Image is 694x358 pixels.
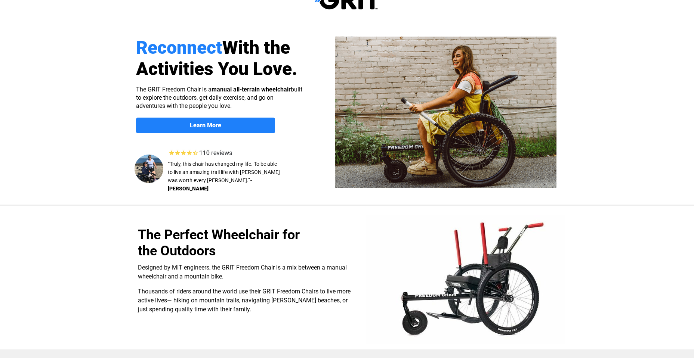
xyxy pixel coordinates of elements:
span: Reconnect [136,37,222,58]
span: Activities You Love. [136,58,297,80]
span: The Perfect Wheelchair for the Outdoors [138,227,300,259]
a: Learn More [136,118,275,133]
span: The GRIT Freedom Chair is a built to explore the outdoors, get daily exercise, and go on adventur... [136,86,302,109]
span: Designed by MIT engineers, the GRIT Freedom Chair is a mix between a manual wheelchair and a moun... [138,264,347,280]
strong: Learn More [190,122,221,129]
span: With the [222,37,290,58]
input: Get more information [27,180,91,194]
span: Thousands of riders around the world use their GRIT Freedom Chairs to live more active lives— hik... [138,288,351,313]
strong: manual all-terrain wheelchair [212,86,291,93]
span: “Truly, this chair has changed my life. To be able to live an amazing trail life with [PERSON_NAM... [168,161,280,183]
